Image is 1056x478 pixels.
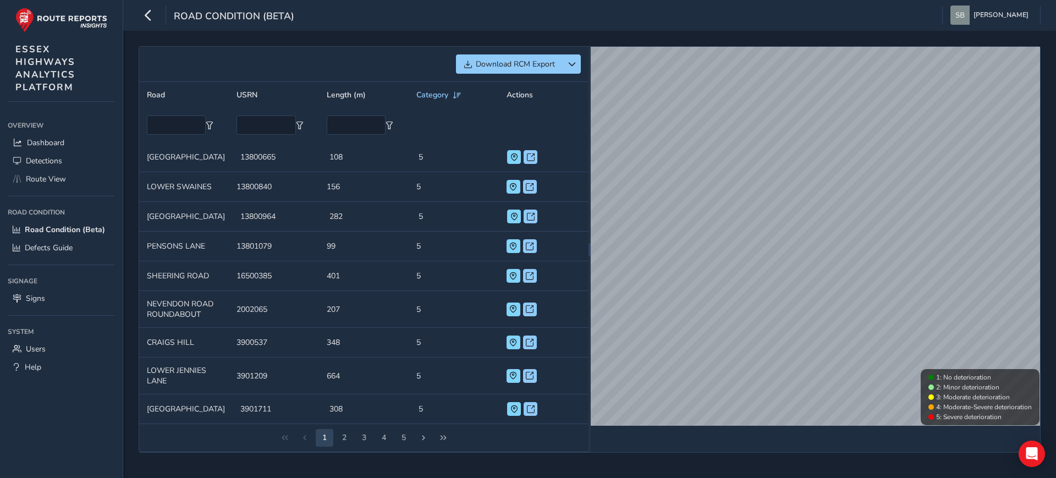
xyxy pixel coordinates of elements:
[27,138,64,148] span: Dashboard
[237,90,257,100] span: USRN
[147,90,165,100] span: Road
[139,172,229,202] td: LOWER SWAINES
[415,429,432,447] button: Next Page
[26,156,62,166] span: Detections
[139,202,233,232] td: [GEOGRAPHIC_DATA]
[322,142,411,172] td: 108
[950,6,970,25] img: diamond-layout
[8,134,115,152] a: Dashboard
[8,117,115,134] div: Overview
[319,358,409,394] td: 664
[322,202,411,232] td: 282
[950,6,1032,25] button: [PERSON_NAME]
[327,90,366,100] span: Length (m)
[936,413,1002,421] span: 5: Severe deterioration
[411,142,500,172] td: 5
[591,47,1040,426] canvas: Map
[139,358,229,394] td: LOWER JENNIES LANE
[8,152,115,170] a: Detections
[233,142,322,172] td: 13800665
[8,221,115,239] a: Road Condition (Beta)
[936,403,1032,411] span: 4: Moderate-Severe deterioration
[139,394,233,424] td: [GEOGRAPHIC_DATA]
[174,9,294,25] span: Road Condition (Beta)
[8,273,115,289] div: Signage
[322,394,411,424] td: 308
[409,261,498,291] td: 5
[139,142,233,172] td: [GEOGRAPHIC_DATA]
[395,429,413,447] button: Page 6
[229,232,318,261] td: 13801079
[206,122,213,129] button: Filter
[8,170,115,188] a: Route View
[296,122,304,129] button: Filter
[8,323,115,340] div: System
[229,172,318,202] td: 13800840
[8,239,115,257] a: Defects Guide
[319,172,409,202] td: 156
[416,90,448,100] span: Category
[936,373,991,382] span: 1: No deterioration
[507,90,533,100] span: Actions
[456,54,563,74] button: Download RCM Export
[355,429,373,447] button: Page 4
[936,383,999,392] span: 2: Minor deterioration
[229,291,318,328] td: 2002065
[319,328,409,358] td: 348
[229,358,318,394] td: 3901209
[319,261,409,291] td: 401
[409,328,498,358] td: 5
[319,291,409,328] td: 207
[139,291,229,328] td: NEVENDON ROAD ROUNDABOUT
[233,202,322,232] td: 13800964
[409,291,498,328] td: 5
[409,172,498,202] td: 5
[15,8,107,32] img: rr logo
[974,6,1028,25] span: [PERSON_NAME]
[8,340,115,358] a: Users
[319,232,409,261] td: 99
[409,232,498,261] td: 5
[139,261,229,291] td: SHEERING ROAD
[139,232,229,261] td: PENSONS LANE
[409,358,498,394] td: 5
[25,224,105,235] span: Road Condition (Beta)
[25,243,73,253] span: Defects Guide
[375,429,393,447] button: Page 5
[476,59,555,69] span: Download RCM Export
[936,393,1010,402] span: 3: Moderate deterioration
[229,328,318,358] td: 3900537
[15,43,75,94] span: ESSEX HIGHWAYS ANALYTICS PLATFORM
[26,174,66,184] span: Route View
[316,429,333,447] button: Page 2
[435,429,452,447] button: Last Page
[1019,441,1045,467] div: Open Intercom Messenger
[8,289,115,307] a: Signs
[139,328,229,358] td: CRAIGS HILL
[8,358,115,376] a: Help
[25,362,41,372] span: Help
[8,204,115,221] div: Road Condition
[26,344,46,354] span: Users
[335,429,353,447] button: Page 3
[386,122,393,129] button: Filter
[411,394,500,424] td: 5
[26,293,45,304] span: Signs
[233,394,322,424] td: 3901711
[229,261,318,291] td: 16500385
[411,202,500,232] td: 5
